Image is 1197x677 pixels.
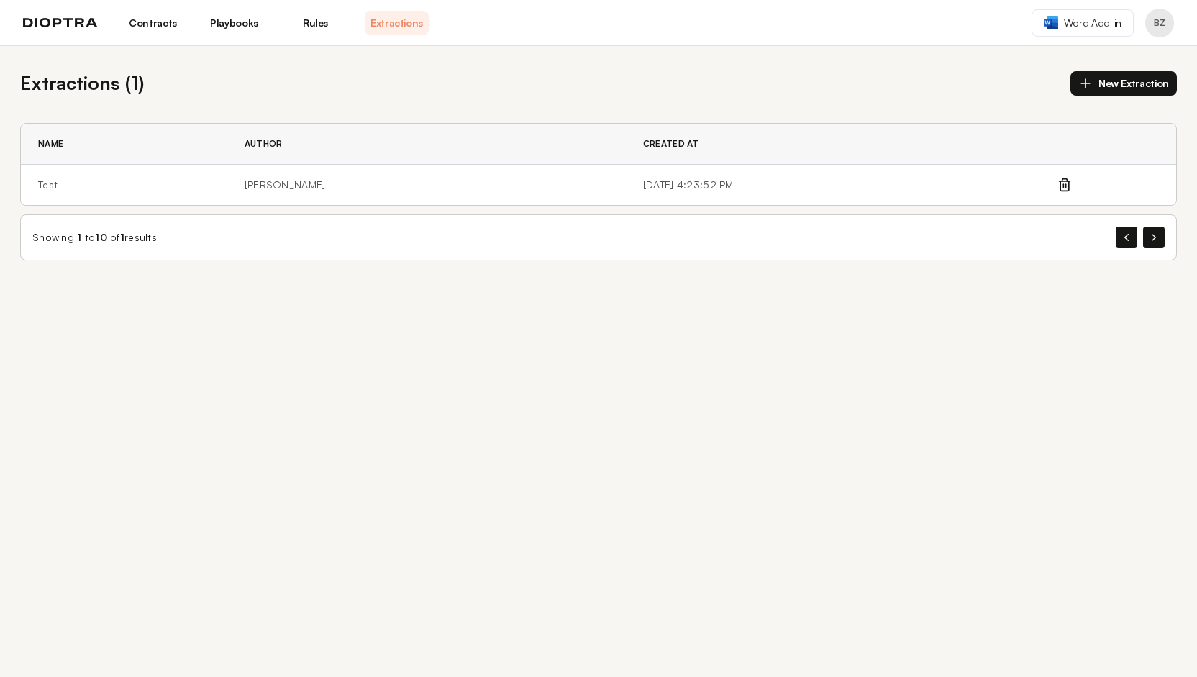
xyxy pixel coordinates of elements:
h2: Extractions ( 1 ) [20,69,144,97]
a: Rules [283,11,347,35]
td: Test [21,165,227,206]
button: Previous [1116,227,1137,248]
span: 1 [77,231,81,243]
div: Showing to of results [32,230,157,245]
button: Next [1143,227,1165,248]
th: Author [227,124,626,165]
span: 1 [120,231,124,243]
img: word [1044,16,1058,29]
a: Word Add-in [1032,9,1134,37]
span: 10 [95,231,107,243]
th: Created At [626,124,1057,165]
button: Profile menu [1145,9,1174,37]
th: Name [21,124,227,165]
td: [DATE] 4:23:52 PM [626,165,1057,206]
a: Extractions [365,11,429,35]
a: Playbooks [202,11,266,35]
td: [PERSON_NAME] [227,165,626,206]
img: logo [23,18,98,28]
span: Word Add-in [1064,16,1121,30]
a: Contracts [121,11,185,35]
button: New Extraction [1070,71,1177,96]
